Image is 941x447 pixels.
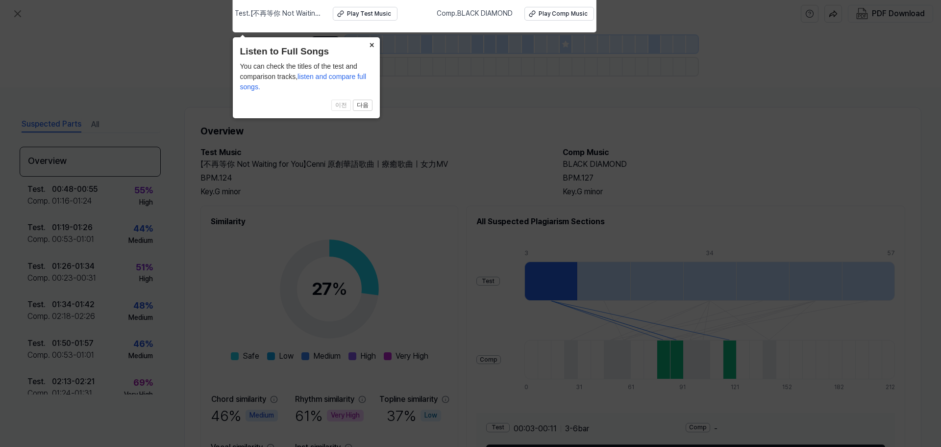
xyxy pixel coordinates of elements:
[235,9,321,19] span: Test . 【不再等你 Not Waiting for You】Cenni 原創華語歌曲｜療癒歌曲｜女力MV
[240,61,372,92] div: You can check the titles of the test and comparison tracks,
[437,9,513,19] span: Comp . BLACK DIAMOND
[347,10,391,18] div: Play Test Music
[364,37,380,51] button: Close
[240,45,372,59] header: Listen to Full Songs
[353,100,372,111] button: 다음
[240,73,367,91] span: listen and compare full songs.
[524,7,594,21] button: Play Comp Music
[333,7,397,21] button: Play Test Music
[539,10,588,18] div: Play Comp Music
